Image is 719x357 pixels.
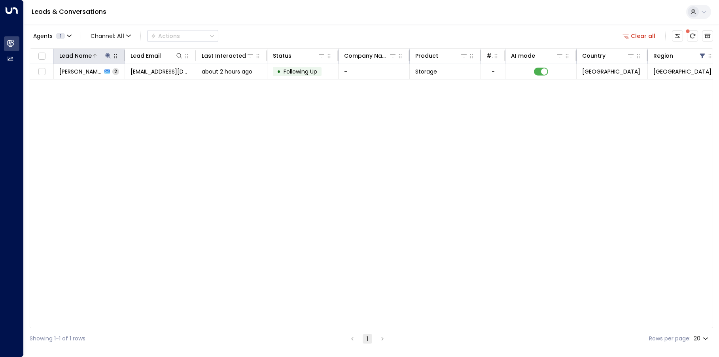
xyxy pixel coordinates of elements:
button: Archived Leads [702,30,713,42]
span: There are new threads available. Refresh the grid to view the latest updates. [687,30,698,42]
span: about 2 hours ago [202,68,252,76]
div: Product [415,51,438,60]
div: Last Interacted [202,51,246,60]
span: Storage [415,68,437,76]
div: Lead Email [131,51,161,60]
div: Status [273,51,325,60]
a: Leads & Conversations [32,7,106,16]
div: Country [582,51,605,60]
div: Region [653,51,706,60]
div: • [277,65,281,78]
div: Actions [151,32,180,40]
nav: pagination navigation [347,334,388,344]
div: Lead Email [131,51,183,60]
button: Agents1 [30,30,74,42]
div: AI mode [511,51,564,60]
button: Clear all [619,30,659,42]
div: Product [415,51,468,60]
span: Agents [33,33,53,39]
div: Last Interacted [202,51,254,60]
span: andzia89mi@gmail.com [131,68,190,76]
span: All [117,33,124,39]
span: Channel: [87,30,134,42]
button: Actions [147,30,218,42]
div: 20 [694,333,710,344]
span: 1 [56,33,65,39]
div: Status [273,51,291,60]
button: page 1 [363,334,372,344]
div: Company Name [344,51,397,60]
span: Toggle select all [37,51,47,61]
div: Company Name [344,51,389,60]
div: # of people [486,51,501,60]
td: - [339,64,410,79]
span: Shropshire [653,68,711,76]
div: Country [582,51,635,60]
div: # of people [486,51,493,60]
div: - [492,68,495,76]
label: Rows per page: [649,334,691,343]
span: Angelika Klim [59,68,102,76]
button: Customize [672,30,683,42]
div: Lead Name [59,51,112,60]
span: 2 [112,68,119,75]
span: United Kingdom [582,68,640,76]
button: Channel:All [87,30,134,42]
span: Toggle select row [37,67,47,77]
div: Region [653,51,673,60]
div: Button group with a nested menu [147,30,218,42]
div: AI mode [511,51,535,60]
span: Following Up [284,68,317,76]
div: Lead Name [59,51,92,60]
div: Showing 1-1 of 1 rows [30,334,85,343]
